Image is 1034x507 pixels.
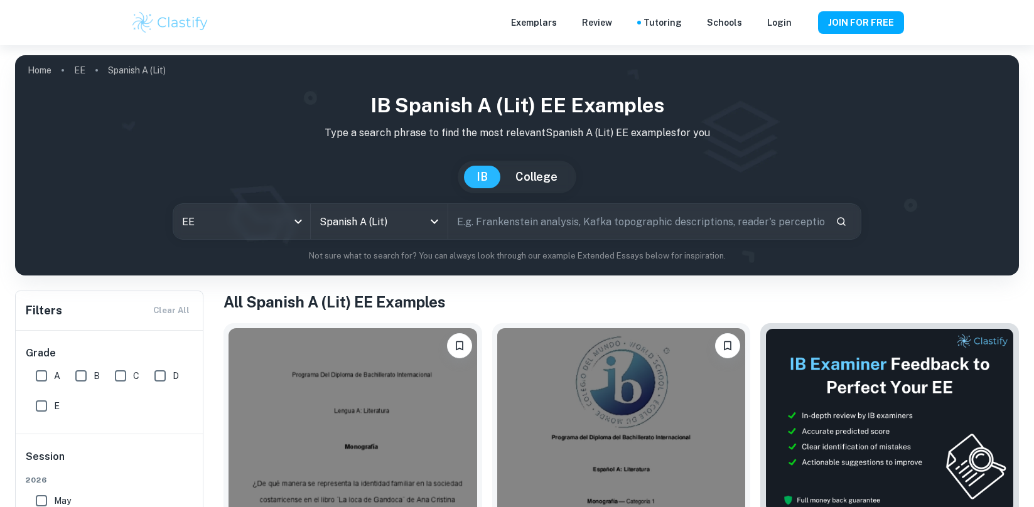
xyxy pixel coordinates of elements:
[447,333,472,358] button: Please log in to bookmark exemplars
[25,250,1009,262] p: Not sure what to search for? You can always look through our example Extended Essays below for in...
[108,63,166,77] p: Spanish A (Lit)
[25,90,1009,120] h1: IB Spanish A (Lit) EE examples
[26,302,62,319] h6: Filters
[767,16,792,29] a: Login
[818,11,904,34] button: JOIN FOR FREE
[15,55,1019,275] img: profile cover
[426,213,443,230] button: Open
[54,369,60,383] span: A
[28,61,51,79] a: Home
[25,125,1009,141] p: Type a search phrase to find the most relevant Spanish A (Lit) EE examples for you
[26,474,194,486] span: 2026
[26,346,194,361] h6: Grade
[582,16,612,29] p: Review
[511,16,557,29] p: Exemplars
[173,204,310,239] div: EE
[54,399,60,413] span: E
[26,449,194,474] h6: Session
[831,211,852,232] button: Search
[802,19,808,26] button: Help and Feedback
[173,369,179,383] span: D
[644,16,682,29] a: Tutoring
[707,16,742,29] a: Schools
[223,291,1019,313] h1: All Spanish A (Lit) EE Examples
[133,369,139,383] span: C
[503,166,570,188] button: College
[715,333,740,358] button: Please log in to bookmark exemplars
[464,166,500,188] button: IB
[74,61,85,79] a: EE
[448,204,826,239] input: E.g. Frankenstein analysis, Kafka topographic descriptions, reader's perception...
[131,10,210,35] img: Clastify logo
[94,369,100,383] span: B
